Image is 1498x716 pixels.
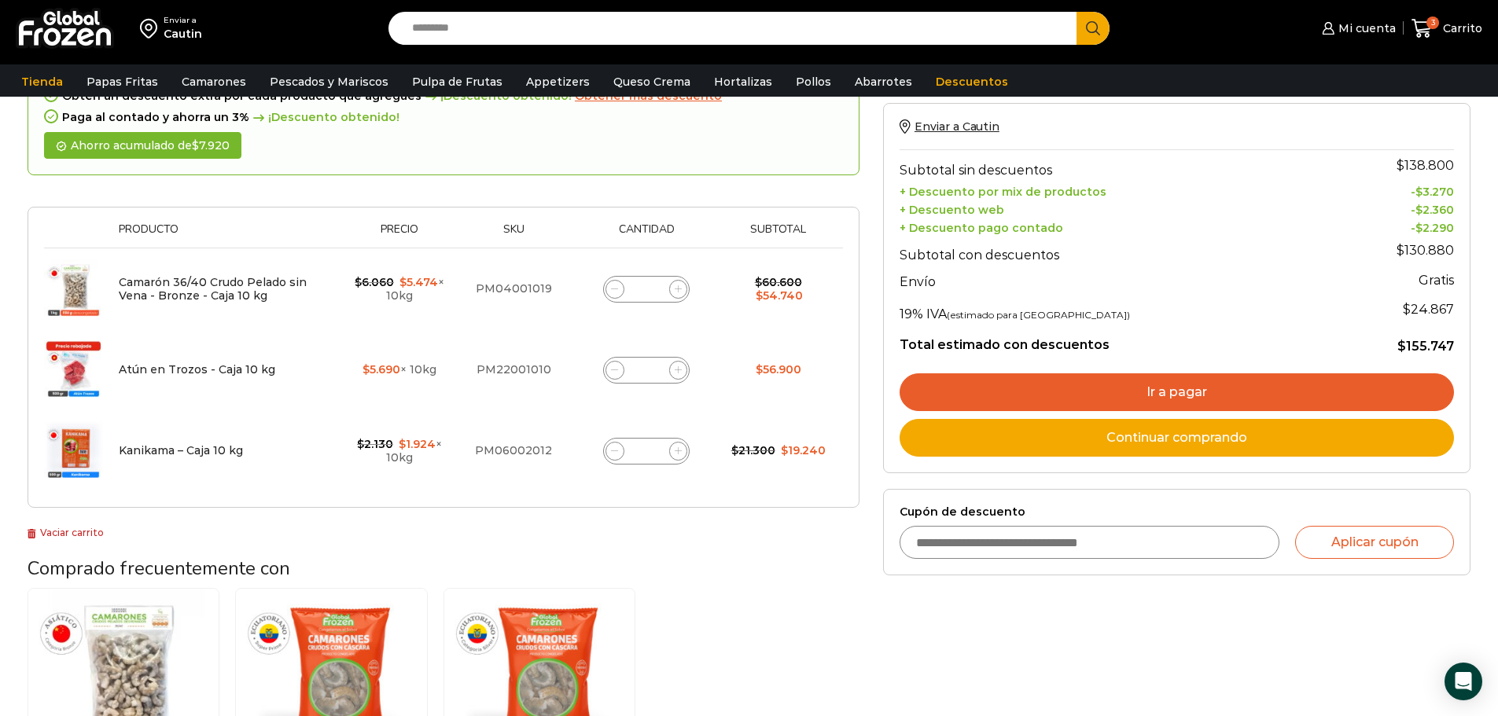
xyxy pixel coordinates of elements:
[119,275,307,303] a: Camarón 36/40 Crudo Pelado sin Vena - Bronze - Caja 10 kg
[928,67,1016,97] a: Descuentos
[421,90,572,103] span: ¡Descuento obtenido!
[44,132,241,160] div: Ahorro acumulado de
[1426,17,1439,29] span: 3
[44,90,843,103] div: Obtén un descuento extra por cada producto que agregues
[404,67,510,97] a: Pulpa de Frutas
[1445,663,1482,700] div: Open Intercom Messenger
[1415,185,1423,199] span: $
[262,67,396,97] a: Pescados y Mariscos
[847,67,920,97] a: Abarrotes
[399,275,438,289] bdi: 5.474
[1403,302,1454,317] span: 24.867
[1415,221,1423,235] span: $
[344,223,456,248] th: Precio
[455,248,572,330] td: PM04001019
[13,67,71,97] a: Tienda
[635,278,657,300] input: Product quantity
[1331,182,1454,200] td: -
[249,111,399,124] span: ¡Descuento obtenido!
[1397,243,1404,258] span: $
[731,443,738,457] span: $
[1397,243,1454,258] bdi: 130.880
[1415,203,1423,217] span: $
[28,527,104,538] a: Vaciar carrito
[399,437,436,451] bdi: 1.924
[788,67,839,97] a: Pollos
[900,182,1332,200] th: + Descuento por mix de productos
[900,119,999,134] a: Enviar a Cautin
[755,275,802,289] bdi: 60.600
[1415,185,1454,199] bdi: 3.270
[900,294,1332,325] th: 19% IVA
[28,556,290,581] span: Comprado frecuentemente con
[900,266,1332,294] th: Envío
[1397,339,1406,354] span: $
[192,138,199,152] span: $
[355,275,362,289] span: $
[363,362,400,376] bdi: 5.690
[1397,158,1404,173] span: $
[947,309,1130,321] small: (estimado para [GEOGRAPHIC_DATA])
[900,325,1332,355] th: Total estimado con descuentos
[455,329,572,410] td: PM22001010
[518,67,598,97] a: Appetizers
[1415,203,1454,217] bdi: 2.360
[572,223,721,248] th: Cantidad
[164,26,202,42] div: Cautin
[357,437,364,451] span: $
[111,223,344,248] th: Producto
[1318,13,1395,44] a: Mi cuenta
[79,67,166,97] a: Papas Fritas
[1439,20,1482,36] span: Carrito
[1397,339,1454,354] bdi: 155.747
[1331,199,1454,217] td: -
[119,362,275,376] a: Atún en Trozos - Caja 10 kg
[174,67,254,97] a: Camarones
[756,362,763,376] span: $
[455,223,572,248] th: Sku
[756,288,763,303] span: $
[355,275,394,289] bdi: 6.060
[140,15,164,42] img: address-field-icon.svg
[363,362,370,376] span: $
[455,410,572,491] td: PM06002012
[900,505,1454,519] label: Cupón de descuento
[357,437,393,451] bdi: 2.130
[1334,20,1396,36] span: Mi cuenta
[781,443,826,457] bdi: 19.240
[344,329,456,410] td: × 10kg
[44,111,843,124] div: Paga al contado y ahorra un 3%
[344,248,456,330] td: × 10kg
[1077,12,1110,45] button: Search button
[1412,10,1482,47] a: 3 Carrito
[1415,221,1454,235] bdi: 2.290
[1419,273,1454,288] strong: Gratis
[900,149,1332,181] th: Subtotal sin descuentos
[756,288,803,303] bdi: 54.740
[900,217,1332,235] th: + Descuento pago contado
[706,67,780,97] a: Hortalizas
[119,443,243,457] a: Kanikama – Caja 10 kg
[756,362,801,376] bdi: 56.900
[635,440,657,462] input: Product quantity
[1295,526,1454,559] button: Aplicar cupón
[900,419,1454,457] a: Continuar comprando
[605,67,698,97] a: Queso Crema
[731,443,775,457] bdi: 21.300
[575,90,722,103] a: Obtener más descuento
[755,275,762,289] span: $
[900,373,1454,411] a: Ir a pagar
[344,410,456,491] td: × 10kg
[1397,158,1454,173] bdi: 138.800
[915,119,999,134] span: Enviar a Cautin
[900,235,1332,266] th: Subtotal con descuentos
[1331,217,1454,235] td: -
[192,138,230,152] bdi: 7.920
[399,275,407,289] span: $
[399,437,406,451] span: $
[164,15,202,26] div: Enviar a
[781,443,788,457] span: $
[721,223,835,248] th: Subtotal
[635,359,657,381] input: Product quantity
[1403,302,1411,317] span: $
